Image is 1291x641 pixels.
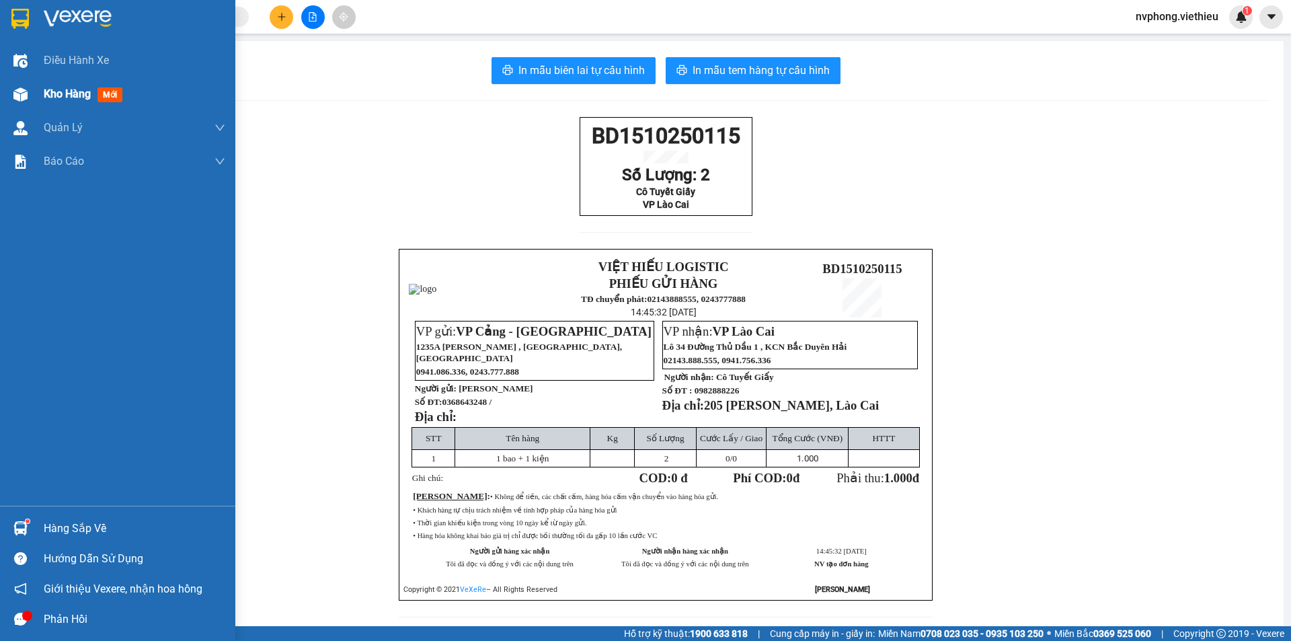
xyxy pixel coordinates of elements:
[622,165,710,184] span: Số Lượng: 2
[459,383,533,393] span: [PERSON_NAME]
[664,355,771,365] span: 02143.888.555, 0941.756.336
[758,626,760,641] span: |
[470,548,550,555] strong: Người gửi hàng xác nhận
[413,491,487,501] span: [PERSON_NAME]
[690,628,748,639] strong: 1900 633 818
[676,65,687,77] span: printer
[607,433,618,443] span: Kg
[277,12,286,22] span: plus
[797,453,818,463] span: 1.000
[431,453,436,463] span: 1
[44,580,202,597] span: Giới thiệu Vexere, nhận hoa hồng
[1216,629,1226,638] span: copyright
[664,342,847,352] span: Lô 34 Đường Thủ Dầu 1 , KCN Bắc Duyên Hải
[666,57,840,84] button: printerIn mẫu tem hàng tự cấu hình
[415,410,457,424] strong: Địa chỉ:
[502,65,513,77] span: printer
[63,42,171,56] strong: PHIẾU GỬI HÀNG
[26,519,30,523] sup: 1
[772,433,843,443] span: Tổng Cước (VNĐ)
[416,324,652,338] span: VP gửi:
[636,186,695,197] span: Cô Tuyết Giấy
[13,87,28,102] img: warehouse-icon
[733,471,799,485] strong: Phí COD: đ
[332,5,356,29] button: aim
[836,471,919,485] span: Phải thu:
[872,433,895,443] span: HTTT
[1047,631,1051,636] span: ⚪️
[816,548,867,555] span: 14:45:32 [DATE]
[664,453,669,463] span: 2
[726,453,737,463] span: /0
[1243,6,1252,15] sup: 1
[44,153,84,169] span: Báo cáo
[13,155,28,169] img: solution-icon
[770,626,875,641] span: Cung cấp máy in - giấy in:
[1245,6,1249,15] span: 1
[518,62,645,79] span: In mẫu biên lai tự cấu hình
[403,585,557,594] span: Copyright © 2021 – All Rights Reserved
[490,493,718,500] span: • Không để tiền, các chất cấm, hàng hóa cấm vận chuyển vào hàng hóa gửi.
[413,532,657,539] span: • Hàng hóa không khai báo giá trị chỉ được bồi thường tối đa gấp 10 lần cước VC
[646,433,684,443] span: Số Lượng
[413,491,490,501] span: :
[446,560,574,568] span: Tôi đã đọc và đồng ý với các nội dung trên
[426,433,442,443] span: STT
[14,582,27,595] span: notification
[44,87,91,100] span: Kho hàng
[413,519,586,527] span: • Thời gian khiếu kiện trong vòng 10 ngày kể từ ngày gửi.
[1093,628,1151,639] strong: 0369 525 060
[79,93,155,106] span: 14:45:32 [DATE]
[713,324,775,338] span: VP Lào Cai
[13,54,28,68] img: warehouse-icon
[815,585,870,594] strong: [PERSON_NAME]
[95,70,153,91] strong: 02143888555, 0243777888
[496,453,549,463] span: 1 bao + 1 kiện
[912,471,919,485] span: đ
[631,307,697,317] span: 14:45:32 [DATE]
[1235,11,1247,23] img: icon-new-feature
[822,262,902,276] span: BD1510250115
[643,199,689,210] span: VP Lào Cai
[44,52,109,69] span: Điều hành xe
[44,119,83,136] span: Quản Lý
[598,260,729,274] strong: VIỆT HIẾU LOGISTIC
[14,552,27,565] span: question-circle
[642,548,728,555] strong: Người nhận hàng xác nhận
[44,519,225,539] div: Hàng sắp về
[442,397,492,407] span: 0368643248 /
[214,156,225,167] span: down
[492,57,656,84] button: printerIn mẫu biên lai tự cấu hình
[456,324,652,338] span: VP Cảng - [GEOGRAPHIC_DATA]
[460,585,486,594] a: VeXeRe
[13,121,28,135] img: warehouse-icon
[639,471,688,485] strong: COD:
[97,87,122,102] span: mới
[814,560,868,568] strong: NV tạo đơn hàng
[11,9,29,29] img: logo-vxr
[301,5,325,29] button: file-add
[884,471,912,485] span: 1.000
[44,609,225,630] div: Phản hồi
[787,471,793,485] span: 0
[662,385,693,395] strong: Số ĐT :
[726,453,730,463] span: 0
[1054,626,1151,641] span: Miền Bắc
[671,471,687,485] span: 0 đ
[413,506,617,514] span: • Khách hàng tự chịu trách nhiệm về tính hợp pháp của hàng hóa gửi
[621,560,749,568] span: Tôi đã đọc và đồng ý với các nội dung trên
[664,324,775,338] span: VP nhận:
[412,473,443,483] span: Ghi chú:
[609,276,718,291] strong: PHIẾU GỬI HÀNG
[704,398,879,412] span: 205 [PERSON_NAME], Lào Cai
[416,367,519,377] span: 0941.086.336, 0243.777.888
[308,12,317,22] span: file-add
[409,284,436,295] img: logo
[581,294,647,304] strong: TĐ chuyển phát:
[693,62,830,79] span: In mẫu tem hàng tự cấu hình
[14,613,27,626] span: message
[700,433,762,443] span: Cước Lấy / Giao
[1259,5,1283,29] button: caret-down
[415,383,457,393] strong: Người gửi:
[44,549,225,569] div: Hướng dẫn sử dụng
